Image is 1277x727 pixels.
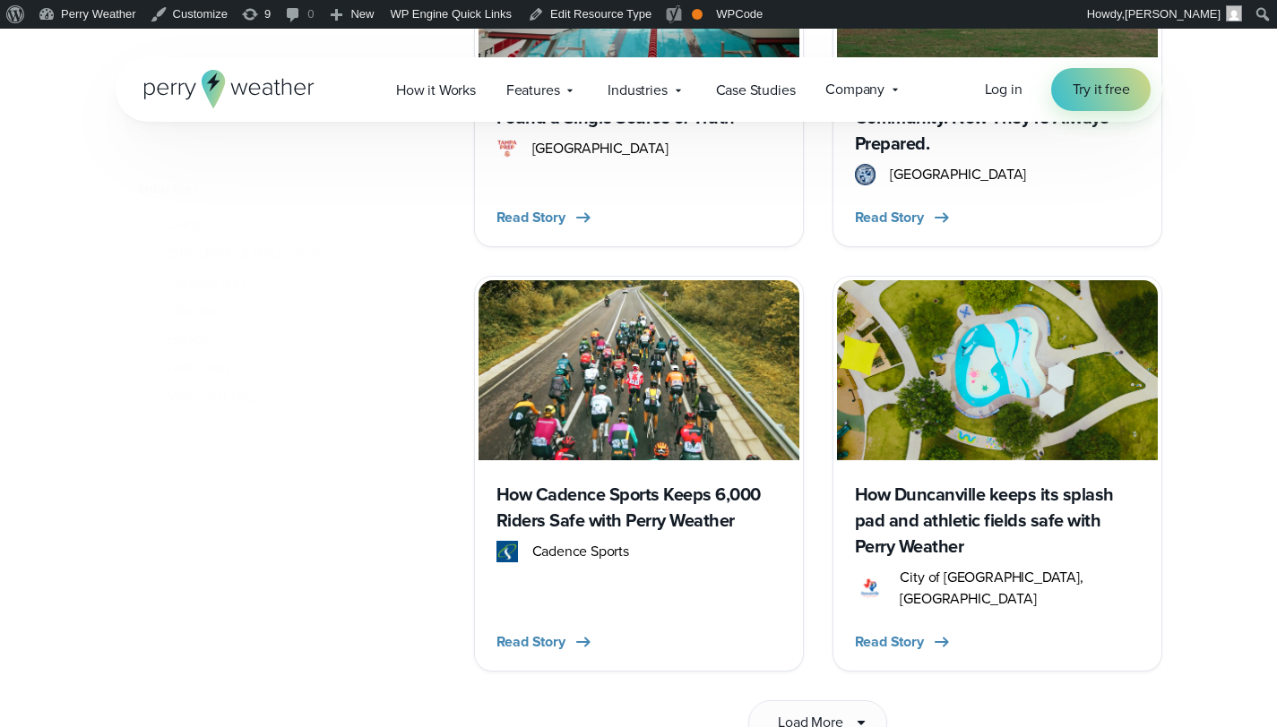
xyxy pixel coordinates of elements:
[855,482,1140,560] h3: How Duncanville keeps its splash pad and athletic fields safe with Perry Weather
[855,577,886,599] img: City of Duncanville Logo
[890,164,1026,185] span: [GEOGRAPHIC_DATA]
[855,164,876,185] img: West Orange High School
[496,541,518,562] img: cadence_sports_logo
[496,207,594,228] button: Read Story
[479,280,799,460] img: Cadence Sports Texas Bike MS 150
[506,80,560,101] span: Features
[381,72,491,108] a: How it Works
[496,138,518,159] img: Tampa Prep logo
[496,631,565,653] span: Read Story
[855,207,924,228] span: Read Story
[701,72,811,108] a: Case Studies
[1073,79,1130,100] span: Try it free
[396,80,476,101] span: How it Works
[855,631,953,653] button: Read Story
[496,482,781,534] h3: How Cadence Sports Keeps 6,000 Riders Safe with Perry Weather
[985,79,1022,100] a: Log in
[1051,68,1152,111] a: Try it free
[833,276,1162,671] a: Duncanville Splash Pad How Duncanville keeps its splash pad and athletic fields safe with Perry W...
[692,9,703,20] div: OK
[1125,7,1221,21] span: [PERSON_NAME]
[496,207,565,228] span: Read Story
[532,138,669,159] span: [GEOGRAPHIC_DATA]
[716,80,796,101] span: Case Studies
[900,567,1139,610] span: City of [GEOGRAPHIC_DATA], [GEOGRAPHIC_DATA]
[855,207,953,228] button: Read Story
[985,79,1022,99] span: Log in
[532,541,629,562] span: Cadence Sports
[837,280,1158,460] img: Duncanville Splash Pad
[825,79,884,100] span: Company
[855,631,924,653] span: Read Story
[608,80,667,101] span: Industries
[474,276,804,671] a: Cadence Sports Texas Bike MS 150 How Cadence Sports Keeps 6,000 Riders Safe with Perry Weather ca...
[496,631,594,653] button: Read Story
